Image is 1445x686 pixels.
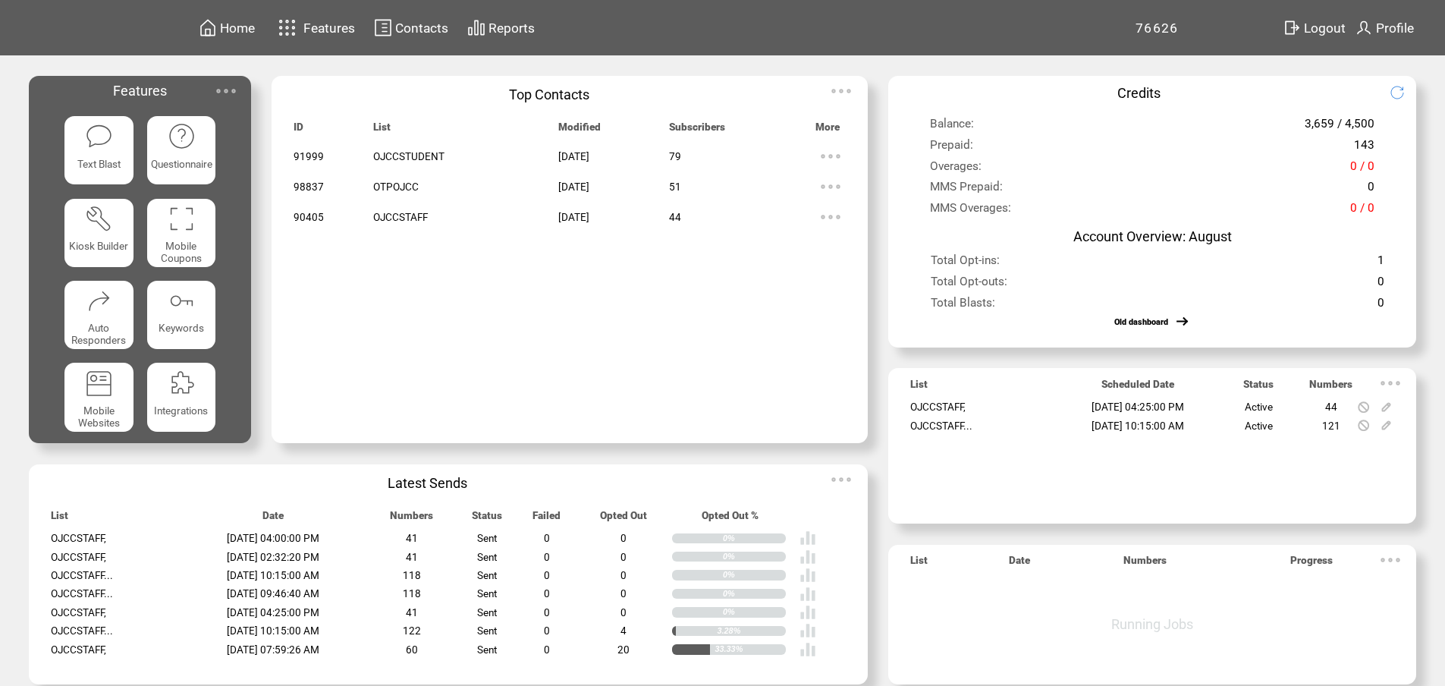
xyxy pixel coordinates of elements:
[51,551,106,563] span: OJCCSTAFF,
[1358,401,1369,413] img: notallowed.svg
[1381,401,1392,413] img: edit.svg
[51,532,106,544] span: OJCCSTAFF,
[477,587,497,599] span: Sent
[930,159,982,181] span: Overages:
[1283,18,1301,37] img: exit.svg
[51,625,113,637] span: OJCCSTAFF...
[467,18,485,37] img: chart.svg
[931,275,1007,297] span: Total Opt-outs:
[1304,20,1346,36] span: Logout
[227,606,319,618] span: [DATE] 04:25:00 PM
[227,569,319,581] span: [DATE] 10:15:00 AM
[815,171,846,202] img: ellypsis.svg
[799,530,816,546] img: poll%20-%20white.svg
[1111,616,1193,632] span: Running Jobs
[1136,20,1179,36] span: 76626
[532,509,561,530] span: Failed
[406,551,418,563] span: 41
[1354,138,1374,160] span: 143
[930,138,973,160] span: Prepaid:
[372,16,451,39] a: Contacts
[294,211,324,223] span: 90405
[64,116,133,184] a: Text Blast
[799,604,816,621] img: poll%20-%20white.svg
[1305,117,1374,139] span: 3,659 / 4,500
[227,551,319,563] span: [DATE] 02:32:20 PM
[64,281,133,349] a: Auto Responders
[723,552,786,562] div: 0%
[154,404,208,417] span: Integrations
[1092,420,1184,432] span: [DATE] 10:15:00 AM
[826,464,856,495] img: ellypsis.svg
[1355,18,1373,37] img: profile.svg
[1245,420,1273,432] span: Active
[1117,85,1161,101] span: Credits
[403,569,421,581] span: 118
[930,201,1011,223] span: MMS Overages:
[262,509,284,530] span: Date
[227,587,319,599] span: [DATE] 09:46:40 AM
[168,122,196,150] img: questionnaire.svg
[1377,275,1384,297] span: 0
[826,76,856,106] img: ellypsis.svg
[403,587,421,599] span: 118
[373,181,419,193] span: OTPOJCC
[1358,420,1369,431] img: notallowed.svg
[799,567,816,584] img: poll%20-%20white.svg
[227,644,319,656] span: [DATE] 07:59:26 AM
[1350,159,1374,181] span: 0 / 0
[85,370,113,398] img: mobile-websites.svg
[930,180,1003,202] span: MMS Prepaid:
[544,606,550,618] span: 0
[199,18,217,37] img: home.svg
[1390,85,1419,100] img: refresh.png
[1245,401,1273,413] span: Active
[910,420,972,432] span: OJCCSTAFF...
[373,121,391,141] span: List
[723,607,786,618] div: 0%
[294,121,303,141] span: ID
[472,509,502,530] span: Status
[799,622,816,639] img: poll%20-%20white.svg
[373,150,444,162] span: OJCCSTUDENT
[406,532,418,544] span: 41
[509,87,589,102] span: Top Contacts
[702,509,759,530] span: Opted Out %
[558,121,601,141] span: Modified
[64,363,133,431] a: Mobile Websites
[477,625,497,637] span: Sent
[51,509,68,530] span: List
[815,141,846,171] img: ellypsis.svg
[815,121,840,141] span: More
[1352,16,1416,39] a: Profile
[168,287,196,315] img: keywords.svg
[1123,554,1167,574] span: Numbers
[168,205,196,233] img: coupons.svg
[196,16,257,39] a: Home
[620,532,627,544] span: 0
[1114,317,1168,327] a: Old dashboard
[669,181,681,193] span: 51
[303,20,355,36] span: Features
[620,551,627,563] span: 0
[1101,378,1174,398] span: Scheduled Date
[558,211,589,223] span: [DATE]
[1309,378,1352,398] span: Numbers
[1377,253,1384,275] span: 1
[1375,545,1406,575] img: ellypsis.svg
[211,76,241,106] img: ellypsis.svg
[544,625,550,637] span: 0
[85,122,113,150] img: text-blast.svg
[272,13,357,42] a: Features
[294,150,324,162] span: 91999
[294,181,324,193] span: 98837
[168,370,196,398] img: integrations.svg
[477,532,497,544] span: Sent
[77,158,121,170] span: Text Blast
[799,586,816,603] img: poll%20-%20white.svg
[544,551,550,563] span: 0
[544,587,550,599] span: 0
[1381,420,1392,431] img: edit.svg
[147,116,215,184] a: Questionnaire
[1243,378,1274,398] span: Status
